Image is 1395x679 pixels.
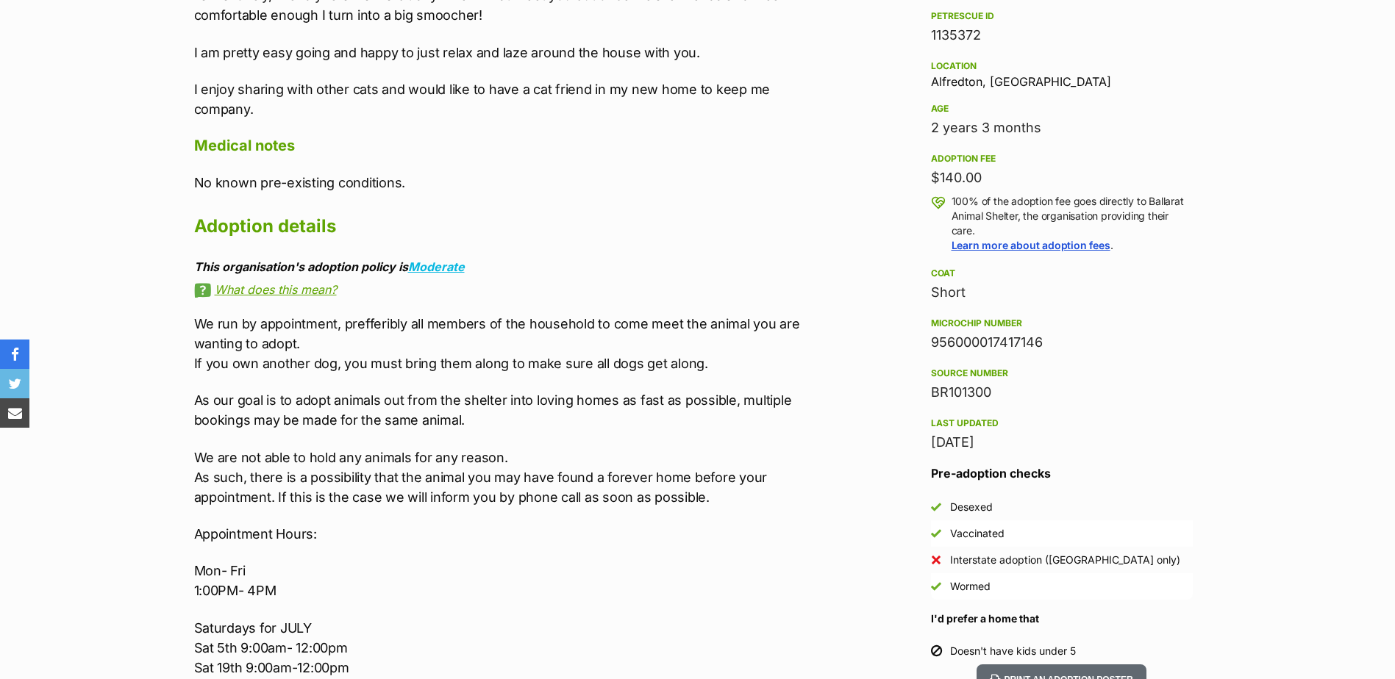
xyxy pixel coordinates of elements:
img: No [931,555,941,565]
div: Doesn't have kids under 5 [950,644,1076,658]
div: Wormed [950,579,991,594]
p: 100% of the adoption fee goes directly to Ballarat Animal Shelter, the organisation providing the... [952,194,1193,253]
div: [DATE] [931,432,1193,453]
div: Interstate adoption ([GEOGRAPHIC_DATA] only) [950,553,1180,567]
img: Yes [931,528,941,539]
div: 1135372 [931,25,1193,46]
p: Mon- Fri 1:00PM- 4PM [194,561,802,600]
p: Appointment Hours: [194,524,802,544]
div: Vaccinated [950,526,1005,541]
p: We run by appointment, prefferibly all members of the household to come meet the animal you are w... [194,314,802,373]
div: Location [931,60,1193,72]
div: $140.00 [931,168,1193,188]
h4: I'd prefer a home that [931,611,1193,626]
div: PetRescue ID [931,10,1193,22]
a: Learn more about adoption fees [952,239,1110,251]
h3: Pre-adoption checks [931,464,1193,482]
p: We are not able to hold any animals for any reason. As such, there is a possibility that the anim... [194,448,802,507]
img: Yes [931,581,941,592]
div: Desexed [950,500,993,514]
div: This organisation's adoption policy is [194,260,802,273]
div: Coat [931,267,1193,279]
a: What does this mean? [194,283,802,296]
div: Last updated [931,417,1193,429]
div: Short [931,282,1193,303]
div: BR101300 [931,382,1193,403]
img: Yes [931,502,941,512]
p: Saturdays for JULY Sat 5th 9:00am- 12:00pm Sat 19th 9:00am-12:00pm [194,618,802,678]
p: As our goal is to adopt animals out from the shelter into loving homes as fast as possible, multi... [194,390,802,430]
p: No known pre-existing conditions. [194,173,802,193]
a: Moderate [408,259,465,274]
div: Age [931,103,1193,115]
div: Source number [931,367,1193,379]
p: I enjoy sharing with other cats and would like to have a cat friend in my new home to keep me com... [194,79,802,119]
div: 2 years 3 months [931,118,1193,138]
h2: Adoption details [194,210,802,242]
div: Adoption fee [931,153,1193,165]
div: Alfredton, [GEOGRAPHIC_DATA] [931,57,1193,88]
h4: Medical notes [194,136,802,155]
div: 956000017417146 [931,332,1193,353]
p: I am pretty easy going and happy to just relax and laze around the house with you. [194,43,802,62]
div: Microchip number [931,317,1193,329]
